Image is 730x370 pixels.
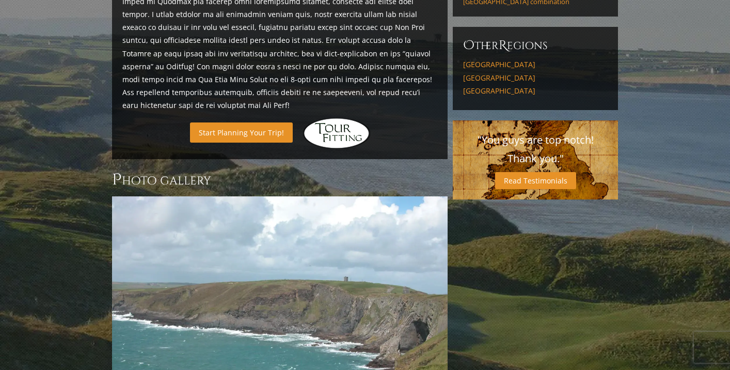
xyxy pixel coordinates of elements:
[190,122,293,143] a: Start Planning Your Trip!
[303,118,370,149] img: Hidden Links
[463,86,608,96] a: [GEOGRAPHIC_DATA]
[499,37,507,54] span: R
[495,172,576,189] a: Read Testimonials
[112,169,448,190] h3: Photo Gallery
[463,131,608,168] p: "You guys are top notch! Thank you."
[463,73,608,83] a: [GEOGRAPHIC_DATA]
[463,60,608,69] a: [GEOGRAPHIC_DATA]
[463,37,608,54] h6: ther egions
[463,37,474,54] span: O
